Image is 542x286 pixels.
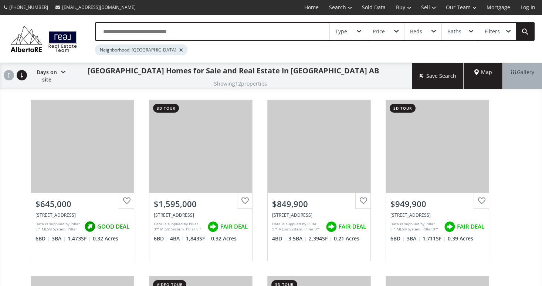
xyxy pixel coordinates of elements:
[464,63,503,89] div: Map
[390,198,484,210] div: $949,900
[23,92,142,269] a: $645,000[STREET_ADDRESS]Data is supplied by Pillar 9™ MLS® System. Pillar 9™ is the owner of the ...
[52,0,139,14] a: [EMAIL_ADDRESS][DOMAIN_NAME]
[52,235,66,242] span: 3 BA
[68,235,91,242] span: 1,473 SF
[390,212,484,218] div: 244 Canal Street, Rural Ponoka County, AB T4L2N3
[35,198,129,210] div: $645,000
[154,235,168,242] span: 6 BD
[335,29,347,34] div: Type
[309,235,332,242] span: 2,394 SF
[390,235,405,242] span: 6 BD
[30,63,65,89] div: Days on site
[35,235,50,242] span: 6 BD
[272,221,322,232] div: Data is supplied by Pillar 9™ MLS® System. Pillar 9™ is the owner of the copyright in its MLS® Sy...
[407,235,421,242] span: 3 BA
[457,223,484,230] span: FAIR DEAL
[485,29,500,34] div: Filters
[220,223,248,230] span: FAIR DEAL
[339,223,366,230] span: FAIR DEAL
[154,198,248,210] div: $1,595,000
[88,66,379,76] h1: [GEOGRAPHIC_DATA] Homes for Sale and Real Estate in [GEOGRAPHIC_DATA] AB
[154,212,248,218] div: 276 Canal Street, Rural Ponoka County, AB T0C 2J0
[390,221,440,232] div: Data is supplied by Pillar 9™ MLS® System. Pillar 9™ is the owner of the copyright in its MLS® Sy...
[35,212,129,218] div: 317 Canal Street, Rural Ponoka County, AB T0C 2J0
[447,29,461,34] div: Baths
[206,219,220,234] img: rating icon
[260,92,378,269] a: $849,900[STREET_ADDRESS]Data is supplied by Pillar 9™ MLS® System. Pillar 9™ is the owner of the ...
[423,235,446,242] span: 1,711 SF
[474,69,492,76] span: Map
[170,235,184,242] span: 4 BA
[412,63,464,89] button: Save Search
[95,44,187,55] div: Neighborhood: [GEOGRAPHIC_DATA]
[272,212,366,218] div: 524 Summer Crescent, Rural Ponoka County, AB T0C 2J0
[378,92,497,269] a: 3d tour$949,900[STREET_ADDRESS]Data is supplied by Pillar 9™ MLS® System. Pillar 9™ is the owner ...
[214,81,267,86] h2: Showing 12 properties
[272,235,287,242] span: 4 BD
[62,4,136,10] span: [EMAIL_ADDRESS][DOMAIN_NAME]
[142,92,260,269] a: 3d tour$1,595,000[STREET_ADDRESS]Data is supplied by Pillar 9™ MLS® System. Pillar 9™ is the owne...
[82,219,97,234] img: rating icon
[93,235,118,242] span: 0.32 Acres
[448,235,473,242] span: 0.39 Acres
[186,235,209,242] span: 1,843 SF
[373,29,385,34] div: Price
[7,24,80,54] img: Logo
[35,221,81,232] div: Data is supplied by Pillar 9™ MLS® System. Pillar 9™ is the owner of the copyright in its MLS® Sy...
[154,221,204,232] div: Data is supplied by Pillar 9™ MLS® System. Pillar 9™ is the owner of the copyright in its MLS® Sy...
[9,4,48,10] span: [PHONE_NUMBER]
[334,235,359,242] span: 0.21 Acres
[288,235,307,242] span: 3.5 BA
[211,235,237,242] span: 0.32 Acres
[442,219,457,234] img: rating icon
[97,223,129,230] span: GOOD DEAL
[324,219,339,234] img: rating icon
[511,69,534,76] span: Gallery
[272,198,366,210] div: $849,900
[410,29,422,34] div: Beds
[503,63,542,89] div: Gallery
